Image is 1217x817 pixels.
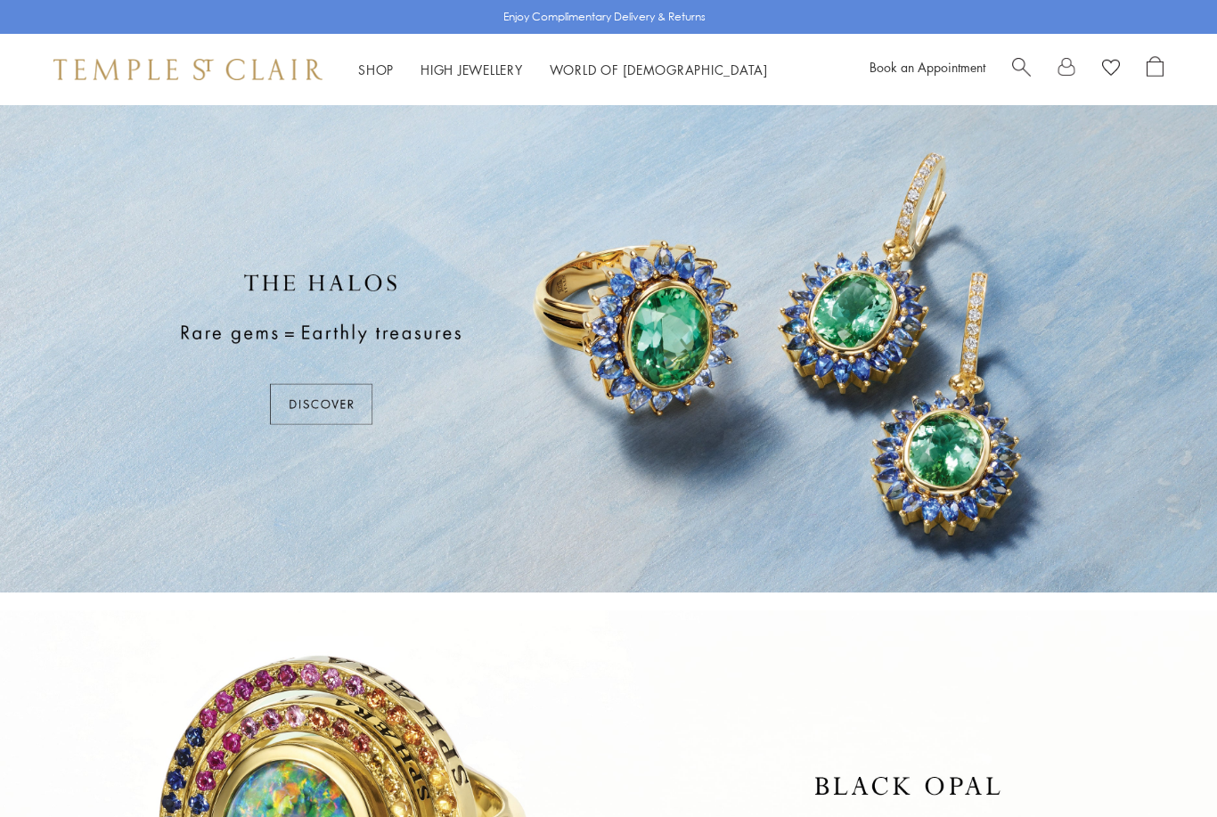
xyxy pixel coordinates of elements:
p: Enjoy Complimentary Delivery & Returns [503,8,706,26]
a: Search [1012,56,1031,83]
a: High JewelleryHigh Jewellery [421,61,523,78]
a: View Wishlist [1102,56,1120,83]
a: Open Shopping Bag [1147,56,1164,83]
nav: Main navigation [358,59,768,81]
img: Temple St. Clair [53,59,323,80]
a: ShopShop [358,61,394,78]
a: World of [DEMOGRAPHIC_DATA]World of [DEMOGRAPHIC_DATA] [550,61,768,78]
iframe: Gorgias live chat messenger [1128,733,1199,799]
a: Book an Appointment [870,58,985,76]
